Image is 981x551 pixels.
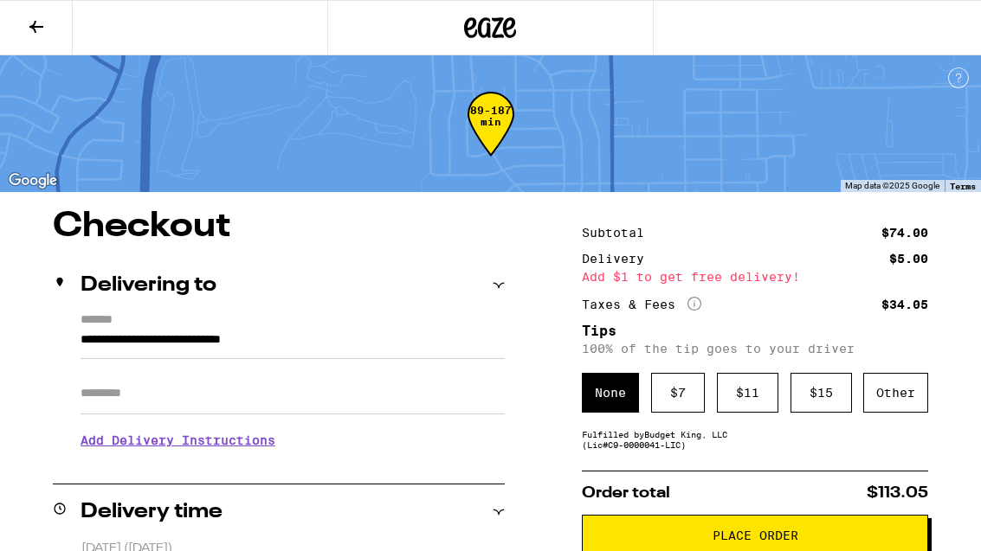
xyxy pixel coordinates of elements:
h2: Delivery time [81,502,223,522]
div: $5.00 [889,253,928,265]
div: $ 15 [791,373,852,413]
h2: Delivering to [81,275,216,296]
h5: Tips [582,324,928,338]
h3: Add Delivery Instructions [81,420,505,460]
div: Add $1 to get free delivery! [582,271,928,283]
div: 89-187 min [468,105,514,170]
div: Fulfilled by Budget King, LLC (Lic# C9-0000041-LIC ) [582,429,928,450]
img: Google [4,170,61,192]
div: $34.05 [881,298,928,311]
div: $ 7 [651,373,705,413]
p: 100% of the tip goes to your driver [582,342,928,356]
div: $ 11 [717,373,778,413]
span: $113.05 [867,485,928,501]
p: We'll contact you at [PHONE_NUMBER] when we arrive [81,460,505,474]
div: $74.00 [881,227,928,239]
h1: Checkout [53,209,505,244]
div: Other [863,373,928,413]
span: Map data ©2025 Google [845,181,939,190]
a: Open this area in Google Maps (opens a new window) [4,170,61,192]
div: None [582,373,639,413]
span: Place Order [713,529,798,541]
div: Taxes & Fees [582,297,701,312]
div: Delivery [582,253,656,265]
span: Order total [582,485,670,501]
div: Subtotal [582,227,656,239]
a: Terms [950,181,976,191]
